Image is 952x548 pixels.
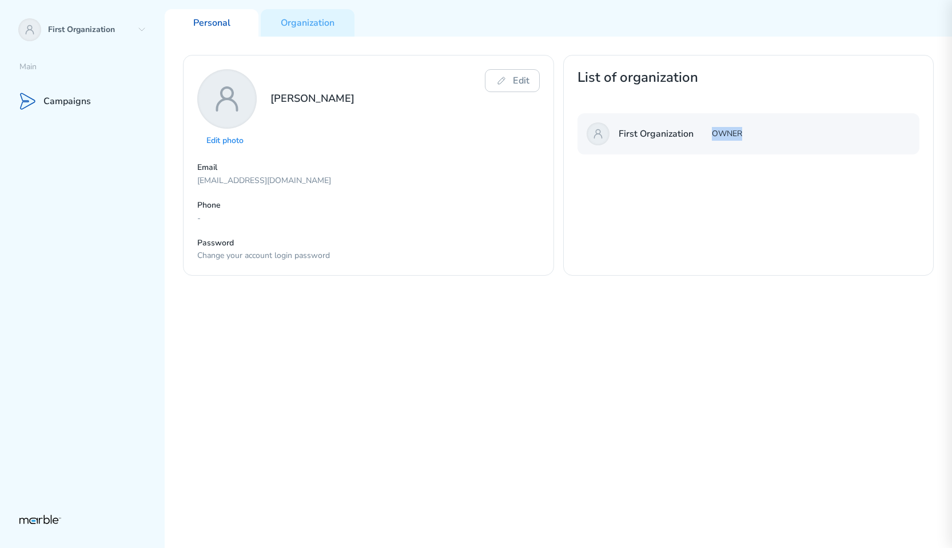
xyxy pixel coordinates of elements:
[577,69,920,86] h2: List of organization
[619,127,694,141] p: First Organization
[206,136,248,146] p: Edit photo
[197,162,540,173] p: Email
[197,213,540,224] p: -
[270,92,354,149] h2: [PERSON_NAME]
[48,25,133,35] p: First Organization
[281,17,334,29] p: Organization
[197,251,540,261] p: Change your account login password
[19,62,165,73] p: Main
[485,69,539,92] button: Edit
[712,127,742,141] p: OWNER
[43,96,91,108] p: Campaigns
[197,200,540,211] p: Phone
[197,176,540,186] p: [EMAIL_ADDRESS][DOMAIN_NAME]
[197,238,540,249] p: Password
[193,17,230,29] p: Personal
